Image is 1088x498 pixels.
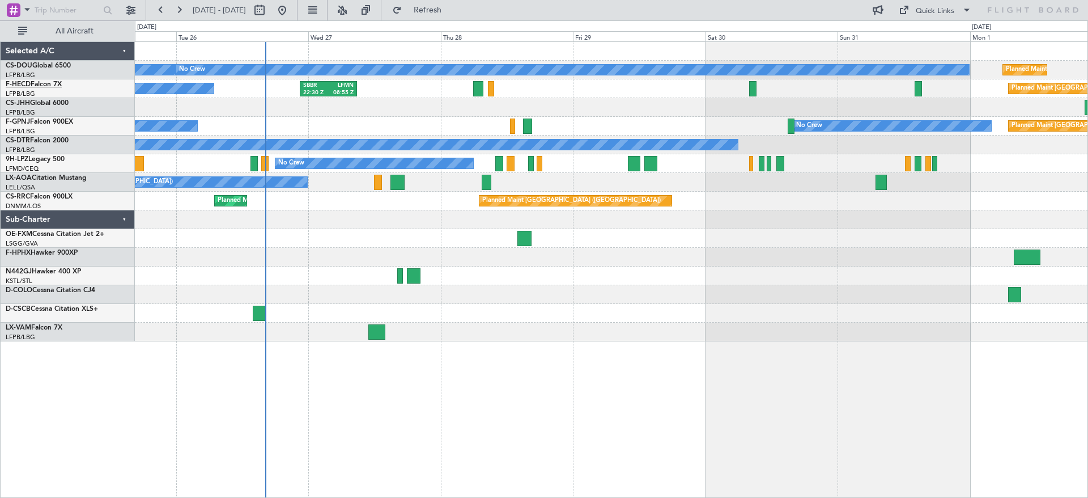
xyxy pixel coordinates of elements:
[441,31,573,41] div: Thu 28
[6,146,35,154] a: LFPB/LBG
[6,306,31,313] span: D-CSCB
[893,1,977,19] button: Quick Links
[35,2,100,19] input: Trip Number
[6,81,31,88] span: F-HECD
[6,108,35,117] a: LFPB/LBG
[6,175,87,182] a: LX-AOACitation Mustang
[193,5,246,15] span: [DATE] - [DATE]
[218,192,396,209] div: Planned Maint [GEOGRAPHIC_DATA] ([GEOGRAPHIC_DATA])
[6,156,28,163] span: 9H-LPZ
[6,306,98,313] a: D-CSCBCessna Citation XLS+
[12,22,123,40] button: All Aircraft
[6,287,95,294] a: D-COLOCessna Citation CJ4
[482,192,661,209] div: Planned Maint [GEOGRAPHIC_DATA] ([GEOGRAPHIC_DATA])
[179,61,205,78] div: No Crew
[6,277,32,285] a: KSTL/STL
[6,164,39,173] a: LFMD/CEQ
[137,23,156,32] div: [DATE]
[6,127,35,136] a: LFPB/LBG
[6,202,41,210] a: DNMM/LOS
[6,193,73,200] a: CS-RRCFalcon 900LX
[705,31,838,41] div: Sat 30
[6,268,81,275] a: N442GJHawker 400 XP
[176,31,309,41] div: Tue 26
[6,324,62,331] a: LX-VAMFalcon 7X
[6,250,31,256] span: F-HPHX
[6,71,35,79] a: LFPB/LBG
[6,287,32,294] span: D-COLO
[6,333,35,341] a: LFPB/LBG
[6,239,38,248] a: LSGG/GVA
[6,119,73,125] a: F-GPNJFalcon 900EX
[972,23,991,32] div: [DATE]
[387,1,455,19] button: Refresh
[29,27,120,35] span: All Aircraft
[404,6,452,14] span: Refresh
[6,324,31,331] span: LX-VAM
[6,137,30,144] span: CS-DTR
[6,81,62,88] a: F-HECDFalcon 7X
[6,100,30,107] span: CS-JHH
[6,62,71,69] a: CS-DOUGlobal 6500
[303,82,329,90] div: SBBR
[278,155,304,172] div: No Crew
[6,62,32,69] span: CS-DOU
[303,89,329,97] div: 22:30 Z
[796,117,822,134] div: No Crew
[6,183,35,192] a: LELL/QSA
[6,119,30,125] span: F-GPNJ
[328,89,354,97] div: 08:55 Z
[308,31,441,41] div: Wed 27
[6,90,35,98] a: LFPB/LBG
[6,156,65,163] a: 9H-LPZLegacy 500
[6,231,32,238] span: OE-FXM
[6,137,69,144] a: CS-DTRFalcon 2000
[916,6,954,17] div: Quick Links
[6,175,32,182] span: LX-AOA
[6,193,30,200] span: CS-RRC
[6,268,32,275] span: N442GJ
[838,31,970,41] div: Sun 31
[6,250,78,256] a: F-HPHXHawker 900XP
[328,82,354,90] div: LFMN
[573,31,705,41] div: Fri 29
[6,231,104,238] a: OE-FXMCessna Citation Jet 2+
[6,100,69,107] a: CS-JHHGlobal 6000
